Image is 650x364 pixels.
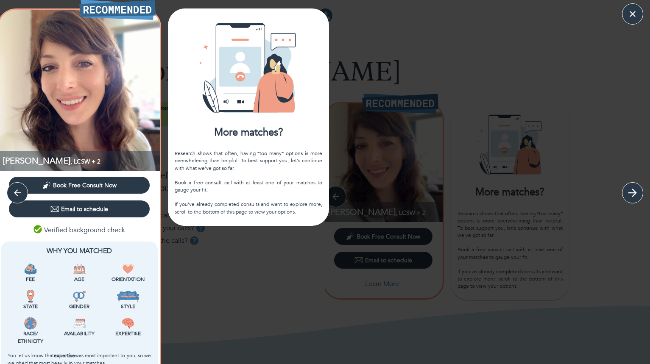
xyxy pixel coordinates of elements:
[73,317,86,330] img: Availability
[175,150,322,215] div: Research shows that often, having *too many* options is more overwhelming than helpful. To best s...
[8,246,151,256] p: Why You Matched
[24,290,37,303] img: State
[33,225,125,235] p: Verified background check
[8,275,53,283] p: Fee
[56,303,102,310] p: Gender
[53,181,117,189] span: Book Free Consult Now
[122,317,134,330] img: Expertise
[3,155,160,167] p: LCSW, SIFI, Coaching
[8,303,53,310] p: State
[168,125,329,140] div: More matches?
[106,330,151,337] p: Expertise
[73,290,86,303] img: Gender
[8,330,53,345] p: Race/ Ethnicity
[198,17,299,119] img: Card icon
[106,275,151,283] p: Orientation
[54,352,75,359] b: expertise
[122,263,134,275] img: Orientation
[56,275,102,283] p: Age
[70,158,100,166] span: , LCSW + 2
[24,263,37,275] img: Fee
[24,317,37,330] img: Race/<br />Ethnicity
[56,330,102,337] p: Availability
[117,290,140,303] img: Style
[9,200,150,217] button: Email to schedule
[8,290,53,310] div: This provider is licensed to work in your state.
[106,303,151,310] p: Style
[73,263,86,275] img: Age
[50,205,108,213] div: Email to schedule
[9,177,150,194] button: Book Free Consult Now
